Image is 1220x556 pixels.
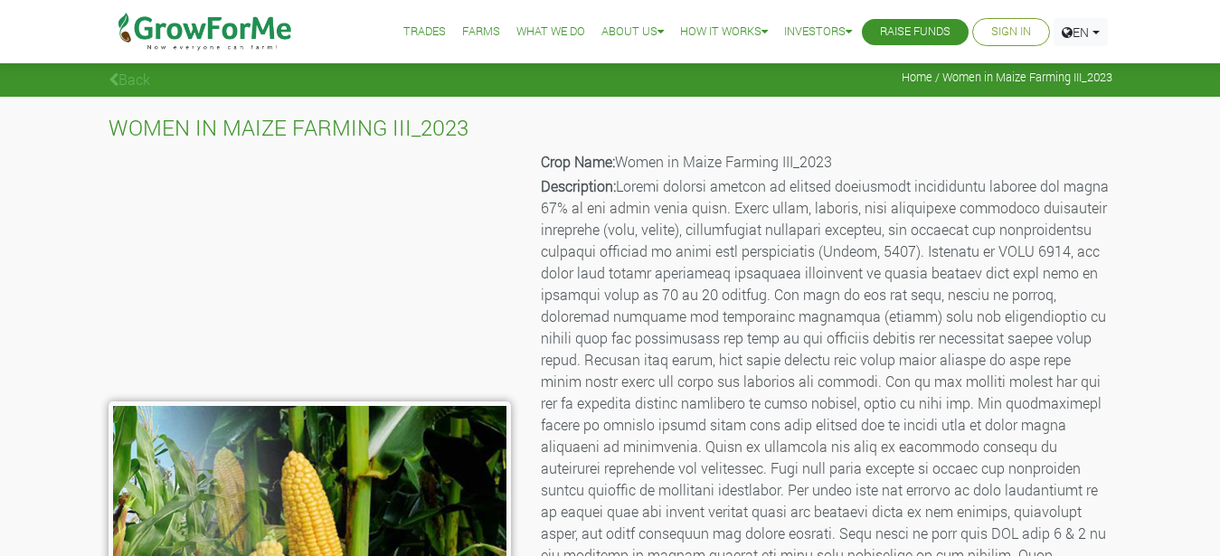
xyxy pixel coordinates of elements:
[1054,18,1108,46] a: EN
[109,70,150,89] a: Back
[680,23,768,42] a: How it Works
[516,23,585,42] a: What We Do
[991,23,1031,42] a: Sign In
[541,176,616,195] b: Description:
[109,115,1112,141] h4: WOMEN IN MAIZE FARMING III_2023
[541,152,615,171] b: Crop Name:
[601,23,664,42] a: About Us
[880,23,950,42] a: Raise Funds
[902,71,1112,84] span: Home / Women in Maize Farming III_2023
[541,151,1110,173] p: Women in Maize Farming III_2023
[403,23,446,42] a: Trades
[784,23,852,42] a: Investors
[462,23,500,42] a: Farms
